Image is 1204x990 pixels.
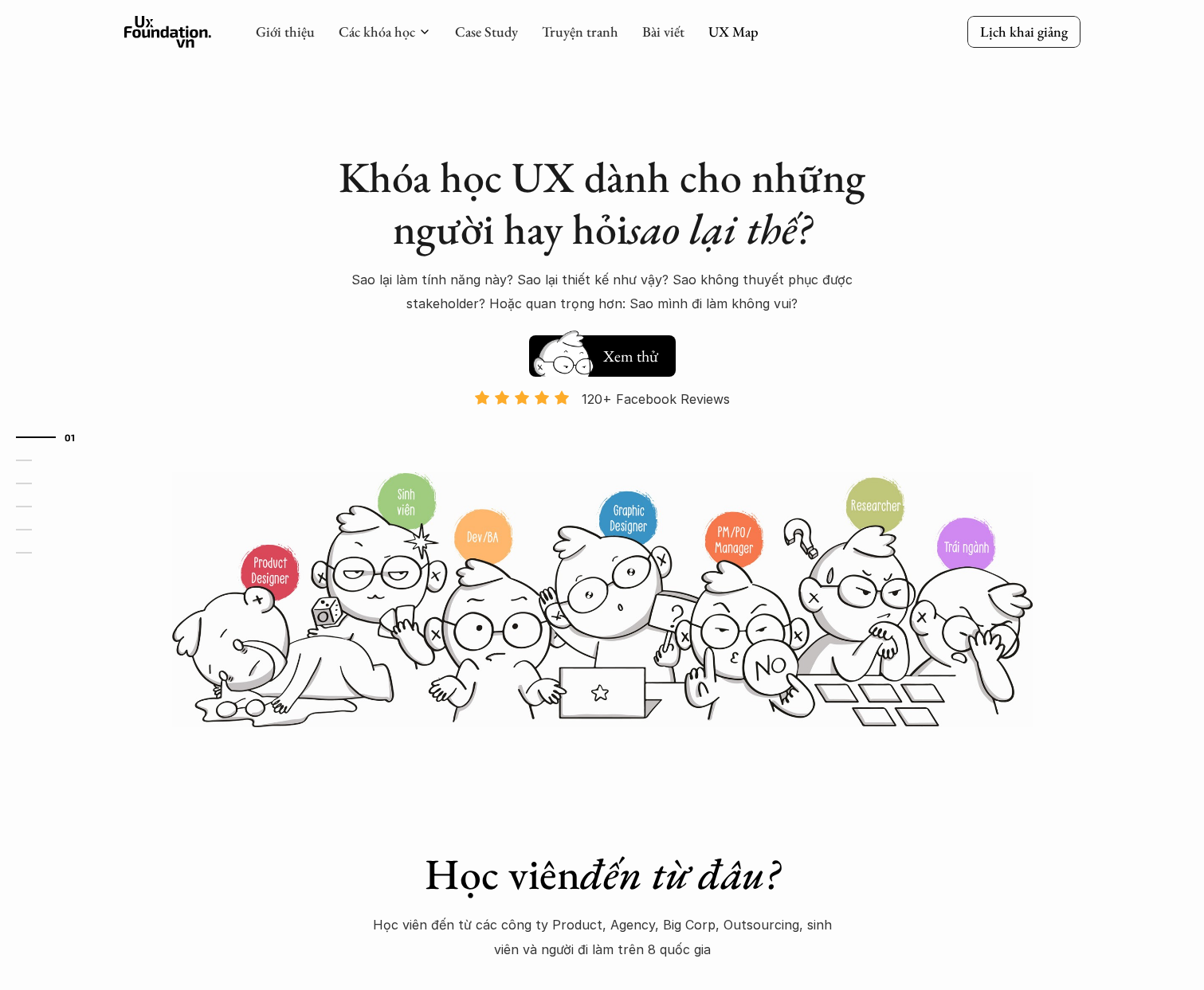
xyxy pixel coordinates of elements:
a: Xem thử [529,327,676,377]
h1: Học viên [324,848,881,900]
a: Các khóa học [339,22,415,41]
a: Case Study [455,22,518,41]
p: 120+ Facebook Reviews [582,387,730,411]
h1: Khóa học UX dành cho những người hay hỏi [324,151,881,255]
a: UX Map [708,22,759,41]
h5: Xem thử [601,345,660,367]
a: 120+ Facebook Reviews [461,389,744,470]
em: đến từ đâu? [580,846,779,902]
p: Sao lại làm tính năng này? Sao lại thiết kế như vậy? Sao không thuyết phục được stakeholder? Hoặc... [324,268,881,316]
p: Lịch khai giảng [980,22,1068,41]
a: Lịch khai giảng [967,16,1080,47]
a: Truyện tranh [542,22,618,41]
strong: 01 [65,432,76,443]
a: Bài viết [642,22,684,41]
p: Học viên đến từ các công ty Product, Agency, Big Corp, Outsourcing, sinh viên và người đi làm trê... [363,913,841,961]
a: Giới thiệu [256,22,315,41]
em: sao lại thế? [628,201,811,256]
a: 01 [16,428,92,447]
